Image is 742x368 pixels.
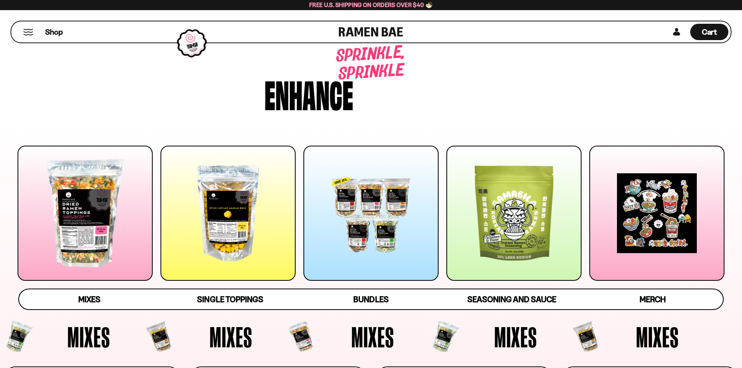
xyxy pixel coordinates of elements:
[494,322,537,351] span: Mixes
[640,294,666,304] span: Merch
[636,322,679,351] span: Mixes
[45,27,63,37] span: Shop
[197,294,263,304] span: Single Toppings
[210,322,252,351] span: Mixes
[301,289,441,309] a: Bundles
[23,29,33,35] button: Mobile Menu Trigger
[582,289,723,309] a: Merch
[264,75,353,112] div: Enhance
[353,294,388,304] span: Bundles
[160,289,300,309] a: Single Toppings
[45,24,63,40] a: Shop
[78,294,100,304] span: Mixes
[309,1,433,9] span: Free U.S. Shipping on Orders over $40 🍜
[19,289,160,309] a: Mixes
[67,322,110,351] span: Mixes
[702,27,717,37] span: Cart
[441,289,582,309] a: Seasoning and Sauce
[351,322,394,351] span: Mixes
[690,21,728,42] a: Cart
[467,294,556,304] span: Seasoning and Sauce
